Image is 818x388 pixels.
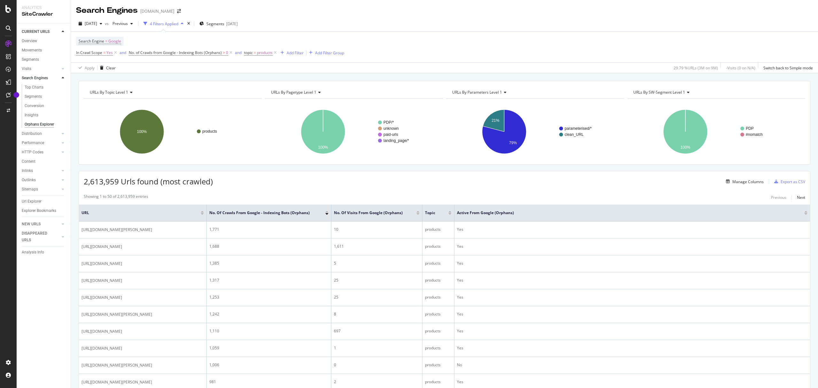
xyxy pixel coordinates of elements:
[22,221,60,228] a: NEW URLS
[81,379,152,385] span: [URL][DOMAIN_NAME][PERSON_NAME]
[76,50,102,55] span: In Crawl Scope
[383,126,399,131] text: unknown
[383,120,394,125] text: PDP/*
[763,65,813,71] div: Switch back to Simple mode
[22,28,50,35] div: CURRENT URLS
[22,177,36,183] div: Outlinks
[22,158,35,165] div: Content
[457,379,807,385] div: Yes
[457,277,807,283] div: Yes
[120,50,126,56] button: and
[22,47,42,54] div: Movements
[334,210,407,216] span: No. of Visits from Google (Orphans)
[22,230,60,244] a: DISAPPEARED URLS
[106,48,113,57] span: Yes
[25,121,54,128] div: Orphans Explorer
[25,84,66,91] a: Top Charts
[627,104,804,159] svg: A chart.
[103,50,105,55] span: =
[22,130,42,137] div: Distribution
[425,362,451,368] div: products
[674,65,718,71] div: 29.79 % URLs ( 3M on 9M )
[13,92,19,98] div: Tooltip anchor
[81,277,122,284] span: [URL][DOMAIN_NAME]
[105,21,110,26] span: vs
[334,244,420,249] div: 1,611
[209,294,328,300] div: 1,253
[334,345,420,351] div: 1
[22,198,66,205] a: Url Explorer
[22,75,48,81] div: Search Engines
[81,210,199,216] span: URL
[22,167,33,174] div: Inlinks
[141,19,186,29] button: 4 Filters Applied
[22,186,38,193] div: Sitemaps
[25,93,66,100] a: Segments
[22,66,60,72] a: Visits
[22,75,60,81] a: Search Engines
[22,28,60,35] a: CURRENT URLS
[425,294,451,300] div: products
[781,179,805,184] div: Export as CSV
[89,87,256,97] h4: URLs By topic Level 1
[565,126,592,131] text: parameterised/*
[76,19,105,29] button: [DATE]
[25,84,43,91] div: Top Charts
[22,66,31,72] div: Visits
[306,49,344,57] button: Add Filter Group
[22,207,56,214] div: Explorer Bookmarks
[140,8,174,14] div: [DOMAIN_NAME]
[334,227,420,232] div: 10
[265,104,441,159] svg: A chart.
[457,311,807,317] div: Yes
[633,89,685,95] span: URLs By SW-Segment Level 1
[726,65,755,71] div: - Visits ( 0 on N/A )
[84,176,213,187] span: 2,613,959 Urls found (most crawled)
[22,167,60,174] a: Inlinks
[771,194,786,201] button: Previous
[22,38,37,44] div: Overview
[235,50,242,56] button: and
[137,129,147,134] text: 100%
[84,104,260,159] div: A chart.
[257,48,273,57] span: products
[85,21,97,26] span: 2025 Jul. 10th
[425,244,451,249] div: products
[457,345,807,351] div: Yes
[457,227,807,232] div: Yes
[209,244,328,249] div: 1,688
[22,249,44,256] div: Analysis Info
[425,210,439,216] span: topic
[129,50,222,55] span: No. of Crawls from Google - Indexing Bots (Orphans)
[81,311,152,318] span: [URL][DOMAIN_NAME][PERSON_NAME]
[771,195,786,200] div: Previous
[197,19,240,29] button: Segments[DATE]
[425,260,451,266] div: products
[202,129,217,134] text: products
[22,158,66,165] a: Content
[425,379,451,385] div: products
[334,294,420,300] div: 25
[105,38,107,44] span: =
[110,21,128,26] span: Previous
[97,63,116,73] button: Clear
[22,5,66,11] div: Analytics
[25,121,66,128] a: Orphans Explorer
[22,149,60,156] a: HTTP Codes
[84,194,148,201] div: Showing 1 to 50 of 2,613,959 entries
[79,38,104,44] span: Search Engine
[383,138,409,143] text: landing_page/*
[209,210,316,216] span: No. of Crawls from Google - Indexing Bots (Orphans)
[22,130,60,137] a: Distribution
[457,362,807,368] div: No
[492,118,499,123] text: 21%
[22,230,54,244] div: DISAPPEARED URLS
[150,21,178,27] div: 4 Filters Applied
[287,50,304,56] div: Add Filter
[25,103,66,109] a: Conversion
[451,87,618,97] h4: URLs By parameters Level 1
[254,50,256,55] span: =
[25,112,38,119] div: Insights
[226,21,238,27] div: [DATE]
